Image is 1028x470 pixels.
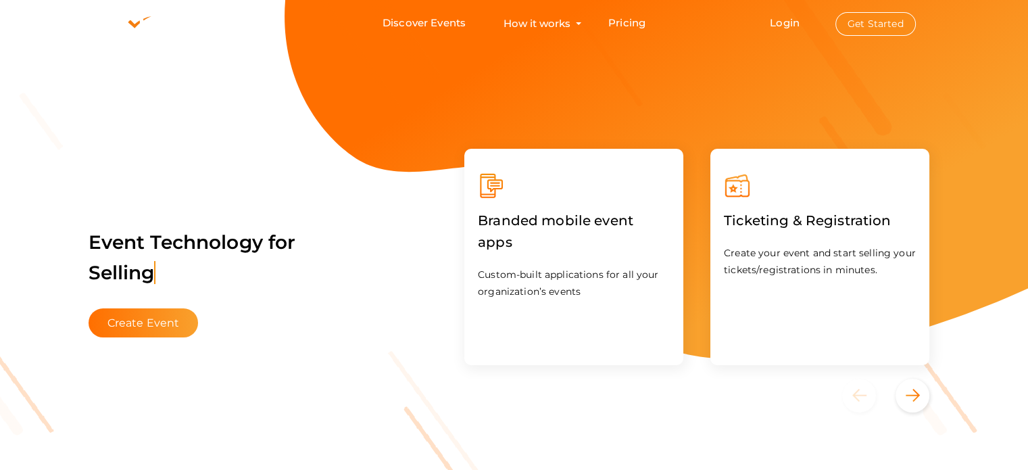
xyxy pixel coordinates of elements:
[478,237,670,250] a: Branded mobile event apps
[896,379,929,413] button: Next
[499,11,574,36] button: How it works
[89,261,156,284] span: Selling
[89,210,296,305] label: Event Technology for
[842,379,893,413] button: Previous
[770,16,800,29] a: Login
[724,199,891,241] label: Ticketing & Registration
[478,266,670,300] p: Custom-built applications for all your organization’s events
[89,308,199,337] button: Create Event
[724,245,916,279] p: Create your event and start selling your tickets/registrations in minutes.
[478,199,670,263] label: Branded mobile event apps
[724,215,891,228] a: Ticketing & Registration
[835,12,916,36] button: Get Started
[383,11,466,36] a: Discover Events
[608,11,645,36] a: Pricing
